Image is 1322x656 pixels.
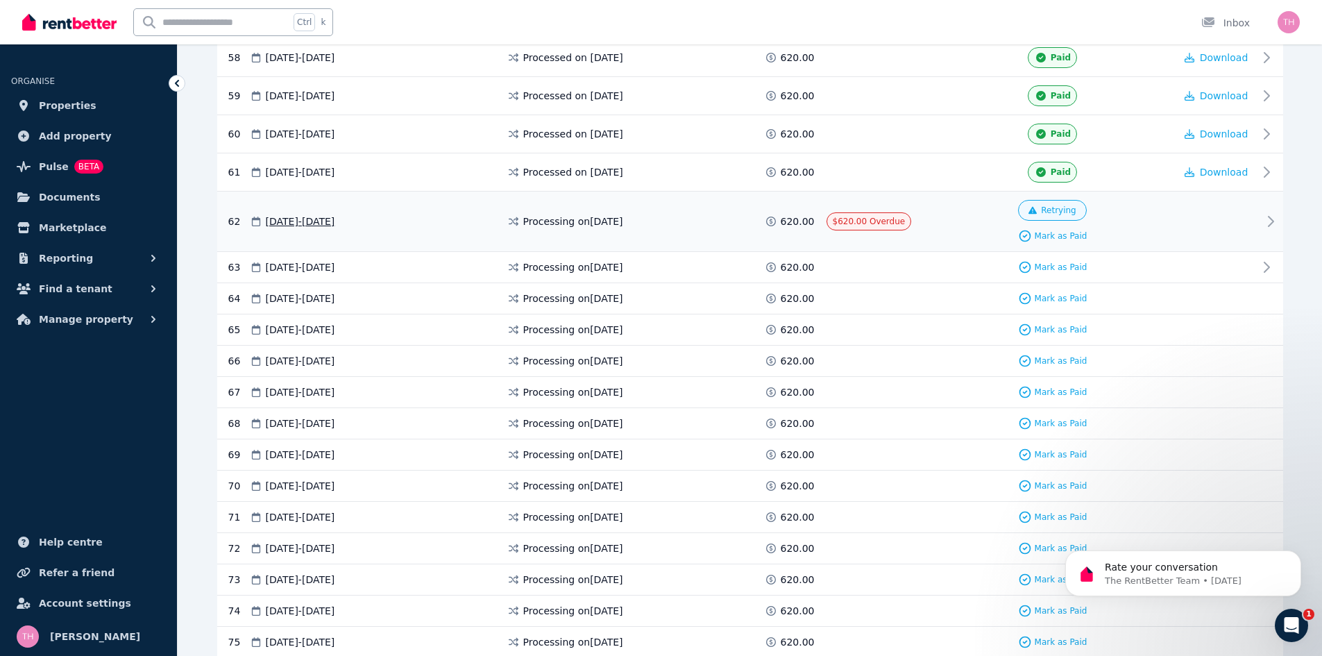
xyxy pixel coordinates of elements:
span: Processing on [DATE] [523,323,623,337]
span: [DATE] - [DATE] [266,260,335,274]
span: Documents [39,189,101,205]
span: Processing on [DATE] [523,510,623,524]
span: Mark as Paid [1035,230,1087,242]
span: Processed on [DATE] [523,127,623,141]
span: 620.00 [781,573,815,587]
span: 620.00 [781,448,815,462]
div: 74 [228,604,249,618]
button: Download [1185,89,1248,103]
span: Refer a friend [39,564,115,581]
span: Retrying [1041,205,1076,216]
span: Paid [1051,128,1071,140]
span: Processing on [DATE] [523,448,623,462]
span: Processed on [DATE] [523,165,623,179]
span: Pulse [39,158,69,175]
span: $620.00 Overdue [833,217,906,226]
span: Find a tenant [39,280,112,297]
span: Mark as Paid [1035,324,1087,335]
div: 71 [228,510,249,524]
span: Processing on [DATE] [523,604,623,618]
span: Mark as Paid [1035,637,1087,648]
a: Properties [11,92,166,119]
span: [DATE] - [DATE] [266,448,335,462]
button: Download [1185,165,1248,179]
span: [DATE] - [DATE] [266,354,335,368]
div: 59 [228,85,249,106]
span: [DATE] - [DATE] [266,479,335,493]
iframe: Intercom live chat [1275,609,1308,642]
span: Mark as Paid [1035,543,1087,554]
span: 1 [1303,609,1314,620]
span: Mark as Paid [1035,387,1087,398]
span: Processed on [DATE] [523,51,623,65]
span: [DATE] - [DATE] [266,604,335,618]
div: 61 [228,162,249,183]
button: Reporting [11,244,166,272]
button: Download [1185,51,1248,65]
span: [DATE] - [DATE] [266,323,335,337]
span: Mark as Paid [1035,418,1087,429]
span: Download [1200,90,1248,101]
div: 60 [228,124,249,144]
button: Download [1185,127,1248,141]
span: Mark as Paid [1035,574,1087,585]
span: BETA [74,160,103,174]
span: 620.00 [781,323,815,337]
span: Mark as Paid [1035,449,1087,460]
span: 620.00 [781,127,815,141]
span: 620.00 [781,165,815,179]
span: [DATE] - [DATE] [266,541,335,555]
span: Download [1200,128,1248,140]
div: 72 [228,541,249,555]
span: Processing on [DATE] [523,635,623,649]
span: k [321,17,325,28]
span: [DATE] - [DATE] [266,89,335,103]
button: Manage property [11,305,166,333]
span: [PERSON_NAME] [50,628,140,645]
span: Processing on [DATE] [523,385,623,399]
div: 62 [228,200,249,243]
span: Processed on [DATE] [523,89,623,103]
span: 620.00 [781,385,815,399]
span: Processing on [DATE] [523,215,623,228]
div: 75 [228,635,249,649]
span: Add property [39,128,112,144]
span: Paid [1051,167,1071,178]
a: Refer a friend [11,559,166,587]
div: 70 [228,479,249,493]
span: Properties [39,97,96,114]
span: Account settings [39,595,131,612]
span: [DATE] - [DATE] [266,510,335,524]
span: [DATE] - [DATE] [266,292,335,305]
span: Paid [1051,52,1071,63]
a: Help centre [11,528,166,556]
span: Mark as Paid [1035,512,1087,523]
span: Processing on [DATE] [523,354,623,368]
span: Paid [1051,90,1071,101]
span: Processing on [DATE] [523,260,623,274]
a: Marketplace [11,214,166,242]
div: 58 [228,47,249,68]
span: Reporting [39,250,93,267]
span: Processing on [DATE] [523,573,623,587]
span: Download [1200,52,1248,63]
a: Add property [11,122,166,150]
span: [DATE] - [DATE] [266,127,335,141]
span: Ctrl [294,13,315,31]
span: 620.00 [781,215,815,228]
a: Account settings [11,589,166,617]
span: Processing on [DATE] [523,417,623,430]
span: Mark as Paid [1035,480,1087,491]
span: 620.00 [781,479,815,493]
div: 69 [228,448,249,462]
span: Processing on [DATE] [523,541,623,555]
span: Processing on [DATE] [523,292,623,305]
span: Mark as Paid [1035,262,1087,273]
span: 620.00 [781,417,815,430]
span: [DATE] - [DATE] [266,573,335,587]
a: Documents [11,183,166,211]
a: PulseBETA [11,153,166,180]
span: 620.00 [781,260,815,274]
span: [DATE] - [DATE] [266,417,335,430]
